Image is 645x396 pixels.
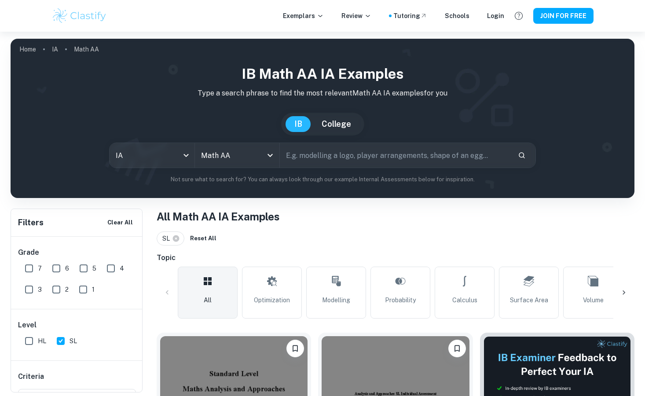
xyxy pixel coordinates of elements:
a: Home [19,43,36,55]
a: Tutoring [393,11,427,21]
button: Reset All [188,232,219,245]
input: E.g. modelling a logo, player arrangements, shape of an egg... [280,143,511,168]
span: SL [70,336,77,346]
a: Schools [445,11,469,21]
span: 3 [38,285,42,294]
button: Open [264,149,276,161]
div: SL [157,231,184,246]
span: All [204,295,212,305]
a: Login [487,11,504,21]
button: Help and Feedback [511,8,526,23]
button: Please log in to bookmark exemplars [286,340,304,357]
span: Volume [583,295,604,305]
span: Calculus [452,295,477,305]
span: 2 [65,285,69,294]
span: HL [38,336,46,346]
img: profile cover [11,39,634,198]
h6: Topic [157,253,634,263]
span: Surface Area [510,295,548,305]
button: IB [286,116,311,132]
span: Probability [385,295,416,305]
h6: Grade [18,247,136,258]
span: Optimization [254,295,290,305]
a: IA [52,43,58,55]
span: 6 [65,264,69,273]
h1: IB Math AA IA examples [18,63,627,84]
button: JOIN FOR FREE [533,8,594,24]
span: 7 [38,264,42,273]
button: College [313,116,360,132]
h6: Criteria [18,371,44,382]
span: SL [162,234,174,243]
button: Please log in to bookmark exemplars [448,340,466,357]
span: 5 [92,264,96,273]
h6: Level [18,320,136,330]
p: Math AA [74,44,99,54]
img: Clastify logo [51,7,107,25]
p: Type a search phrase to find the most relevant Math AA IA examples for you [18,88,627,99]
p: Not sure what to search for? You can always look through our example Internal Assessments below f... [18,175,627,184]
div: IA [110,143,194,168]
h1: All Math AA IA Examples [157,209,634,224]
span: 1 [92,285,95,294]
span: Modelling [322,295,350,305]
h6: Filters [18,216,44,229]
button: Search [514,148,529,163]
p: Review [341,11,371,21]
span: 4 [120,264,124,273]
p: Exemplars [283,11,324,21]
button: Clear All [105,216,135,229]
